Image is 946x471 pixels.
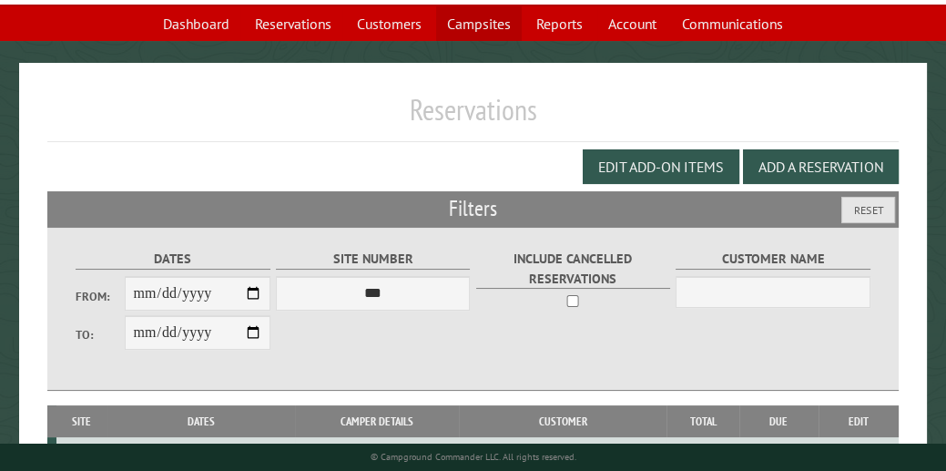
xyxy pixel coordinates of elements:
[47,92,899,142] h1: Reservations
[525,6,594,41] a: Reports
[676,249,870,270] label: Customer Name
[371,451,576,463] small: © Campground Commander LLC. All rights reserved.
[76,288,124,305] label: From:
[476,249,670,289] label: Include Cancelled Reservations
[597,6,667,41] a: Account
[107,405,296,437] th: Dates
[47,191,899,226] h2: Filters
[739,405,819,437] th: Due
[76,249,270,270] label: Dates
[583,149,739,184] button: Edit Add-on Items
[295,405,459,437] th: Camper Details
[276,249,470,270] label: Site Number
[666,405,739,437] th: Total
[76,326,124,343] label: To:
[819,405,899,437] th: Edit
[841,197,895,223] button: Reset
[743,149,899,184] button: Add a Reservation
[671,6,794,41] a: Communications
[152,6,240,41] a: Dashboard
[244,6,342,41] a: Reservations
[346,6,432,41] a: Customers
[436,6,522,41] a: Campsites
[56,405,107,437] th: Site
[459,405,666,437] th: Customer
